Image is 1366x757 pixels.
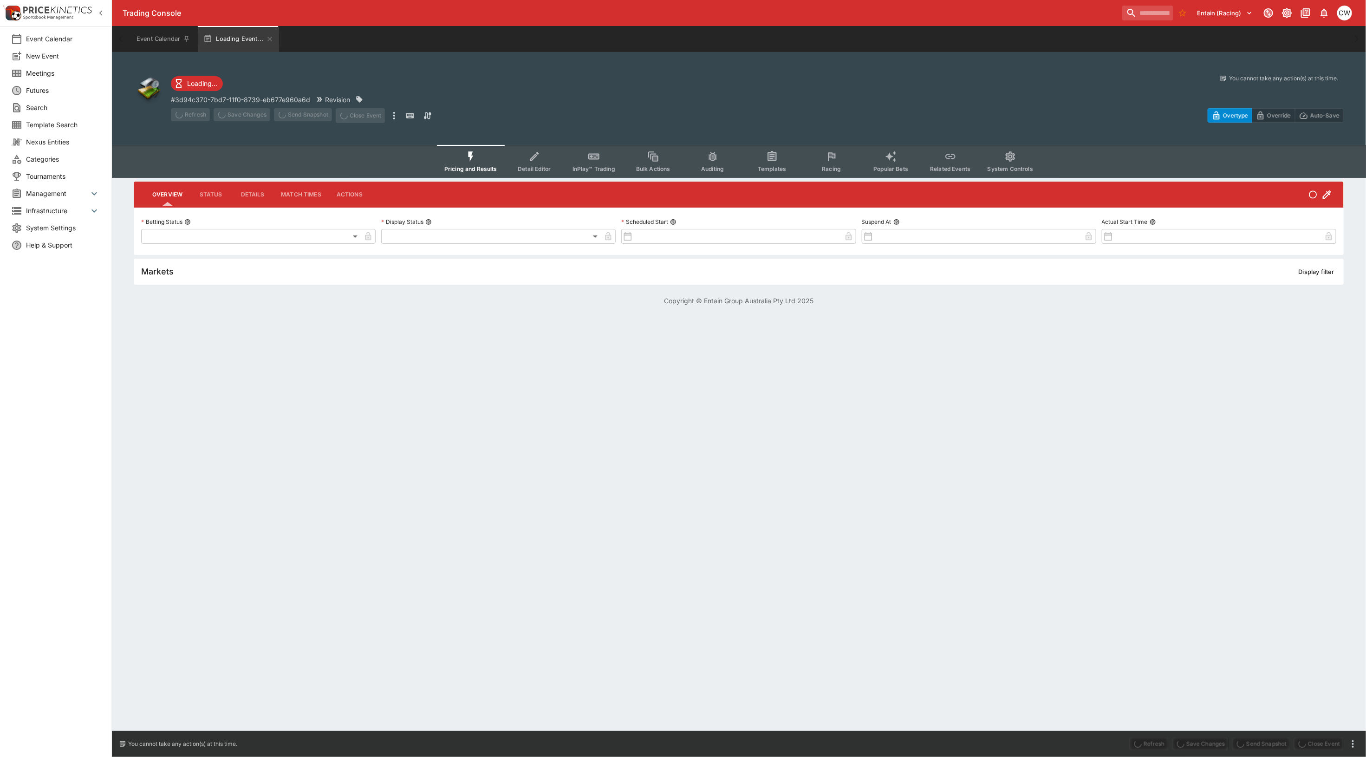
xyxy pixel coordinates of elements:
span: Popular Bets [873,165,908,172]
button: Documentation [1297,5,1314,21]
p: Loading... [187,78,217,88]
span: Detail Editor [518,165,551,172]
button: Details [232,183,273,206]
button: Christopher Winter [1334,3,1355,23]
p: Display Status [381,218,423,226]
img: PriceKinetics [23,7,92,13]
span: Futures [26,85,100,95]
span: Management [26,189,89,198]
button: No Bookmarks [1175,6,1190,20]
span: Template Search [26,120,100,130]
span: Event Calendar [26,34,100,44]
span: Templates [758,165,786,172]
span: Search [26,103,100,112]
button: Loading Event... [198,26,279,52]
button: Event Calendar [131,26,196,52]
button: Actual Start Time [1150,219,1156,225]
span: New Event [26,51,100,61]
p: Suspend At [862,218,891,226]
div: Christopher Winter [1337,6,1352,20]
button: Suspend At [893,219,900,225]
span: Auditing [701,165,724,172]
img: PriceKinetics Logo [3,4,21,22]
span: Racing [822,165,841,172]
button: Toggle light/dark mode [1279,5,1295,21]
div: Start From [1208,108,1344,123]
button: Overview [145,183,190,206]
span: System Settings [26,223,100,233]
span: InPlay™ Trading [572,165,615,172]
p: You cannot take any action(s) at this time. [1229,74,1338,83]
p: Betting Status [141,218,182,226]
span: System Controls [988,165,1033,172]
span: Nexus Entities [26,137,100,147]
p: Override [1267,111,1291,120]
span: Help & Support [26,240,100,250]
button: Override [1252,108,1295,123]
img: other.png [134,74,163,104]
p: Revision [325,95,350,104]
img: Sportsbook Management [23,15,73,20]
button: Scheduled Start [670,219,676,225]
span: Bulk Actions [636,165,670,172]
button: more [1347,738,1359,750]
div: Event type filters [437,145,1041,178]
p: Copyright © Entain Group Australia Pty Ltd 2025 [111,296,1366,306]
span: Tournaments [26,171,100,181]
button: Actions [329,183,371,206]
button: Display Status [425,219,432,225]
button: Connected to PK [1260,5,1277,21]
button: Notifications [1316,5,1333,21]
span: Pricing and Results [444,165,497,172]
button: Status [190,183,232,206]
span: Categories [26,154,100,164]
input: search [1122,6,1173,20]
button: Match Times [273,183,329,206]
p: Actual Start Time [1102,218,1148,226]
p: Scheduled Start [621,218,668,226]
div: Trading Console [123,8,1119,18]
button: more [389,108,400,123]
button: Select Tenant [1192,6,1258,20]
button: Overtype [1208,108,1252,123]
p: Overtype [1223,111,1248,120]
p: Auto-Save [1310,111,1340,120]
button: Display filter [1293,264,1340,279]
button: Auto-Save [1295,108,1344,123]
p: Copy To Clipboard [171,95,310,104]
h5: Markets [141,266,174,277]
p: You cannot take any action(s) at this time. [128,740,237,748]
span: Infrastructure [26,206,89,215]
button: Betting Status [184,219,191,225]
span: Meetings [26,68,100,78]
span: Related Events [930,165,970,172]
